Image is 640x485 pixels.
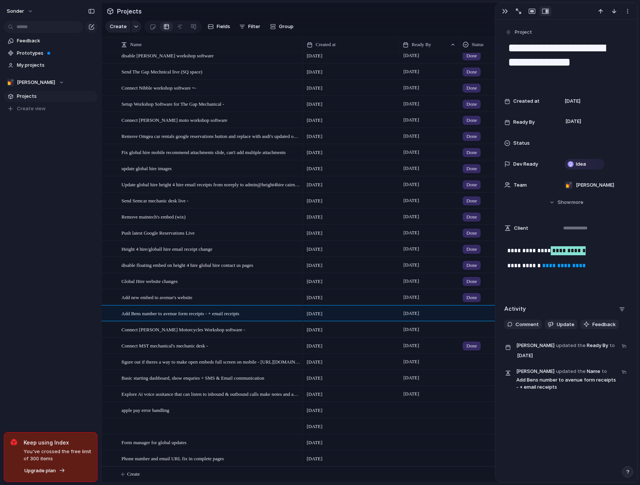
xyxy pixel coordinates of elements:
[466,149,477,156] span: Done
[558,199,571,206] span: Show
[402,180,421,189] span: [DATE]
[307,310,322,317] span: [DATE]
[466,229,477,237] span: Done
[307,181,322,189] span: [DATE]
[513,97,540,105] span: Created at
[466,262,477,269] span: Done
[602,368,607,375] span: to
[266,21,297,33] button: Group
[402,83,421,92] span: [DATE]
[4,60,97,71] a: My projects
[516,367,617,391] span: Name Add Bens number to avenue form receipts - + email receipts
[466,181,477,189] span: Done
[402,148,421,157] span: [DATE]
[545,320,577,329] button: Update
[121,196,189,205] span: Send Semcar mechanic desk live -
[121,293,192,301] span: Add new embed to avenue's website
[24,448,91,463] span: You've crossed the free limit of 300 items
[307,197,322,205] span: [DATE]
[121,148,286,156] span: Fix global hire mobile recommend attachments slide, can't add multiple attachments
[580,320,619,329] button: Feedback
[466,294,477,301] span: Done
[105,21,130,33] button: Create
[402,196,421,205] span: [DATE]
[565,97,580,105] span: [DATE]
[121,373,264,382] span: Basic starting dashboard, show enquries + SMS & Email communication
[17,93,95,100] span: Projects
[576,160,586,168] span: Idea
[205,21,233,33] button: Fields
[121,406,169,414] span: apple pay error handling
[17,79,55,86] span: [PERSON_NAME]
[402,260,421,269] span: [DATE]
[217,23,230,30] span: Fields
[17,105,46,112] span: Create view
[307,391,322,398] span: [DATE]
[307,278,322,285] span: [DATE]
[121,438,186,446] span: Form manager for global updates
[564,117,583,126] span: [DATE]
[592,321,616,328] span: Feedback
[516,321,539,328] span: Comment
[307,68,322,76] span: [DATE]
[466,100,477,108] span: Done
[307,294,322,301] span: [DATE]
[307,229,322,237] span: [DATE]
[402,293,421,302] span: [DATE]
[402,67,421,76] span: [DATE]
[17,49,95,57] span: Prototypes
[121,341,208,350] span: Connect MST mechanical's mechanic desk -
[121,260,253,269] span: disable floating embed on height 4 hire global hire contact us pages
[307,455,322,463] span: [DATE]
[402,341,421,350] span: [DATE]
[307,423,322,430] span: [DATE]
[307,165,322,172] span: [DATE]
[556,342,586,349] span: updated the
[402,373,421,382] span: [DATE]
[121,228,195,237] span: Push latest Google Reservations Live
[516,368,555,375] span: [PERSON_NAME]
[307,245,322,253] span: [DATE]
[121,244,213,253] span: Height 4 hire/globall hire email receipt change
[121,132,301,140] span: Remove Omgea car rentals google reservations button and replace with audi's updated one in sheets
[402,132,421,141] span: [DATE]
[466,117,477,124] span: Done
[121,325,245,334] span: Connect [PERSON_NAME] Motorcycles Workshop software -
[22,466,67,476] button: Upgrade plan
[121,454,224,463] span: Phone number and email URL fix in complete pages
[4,103,97,114] button: Create view
[610,342,615,349] span: to
[402,325,421,334] span: [DATE]
[472,41,484,48] span: Status
[622,341,628,350] span: 1h
[110,23,127,30] span: Create
[307,133,322,140] span: [DATE]
[504,27,534,38] button: Project
[556,368,586,375] span: updated the
[121,164,172,172] span: update global hire images
[516,342,555,349] span: [PERSON_NAME]
[402,309,421,318] span: [DATE]
[516,341,617,361] span: Ready By
[121,309,239,317] span: Add Bens number to avenue form receipts - + email receipts
[307,100,322,108] span: [DATE]
[513,139,530,147] span: Status
[402,228,421,237] span: [DATE]
[307,84,322,92] span: [DATE]
[466,52,477,60] span: Done
[402,212,421,221] span: [DATE]
[504,320,542,329] button: Comment
[307,342,322,350] span: [DATE]
[307,439,322,446] span: [DATE]
[515,28,532,36] span: Project
[513,160,538,168] span: Dev Ready
[565,181,573,189] div: 💅
[121,277,178,285] span: Global Hire website changes
[121,389,301,398] span: Explore Ai voice assitance that can listen to inbound & outbound calls make notes and add to aven...
[115,4,143,18] span: Projects
[307,117,322,124] span: [DATE]
[7,7,24,15] span: sonder
[402,51,421,60] span: [DATE]
[402,164,421,173] span: [DATE]
[402,115,421,124] span: [DATE]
